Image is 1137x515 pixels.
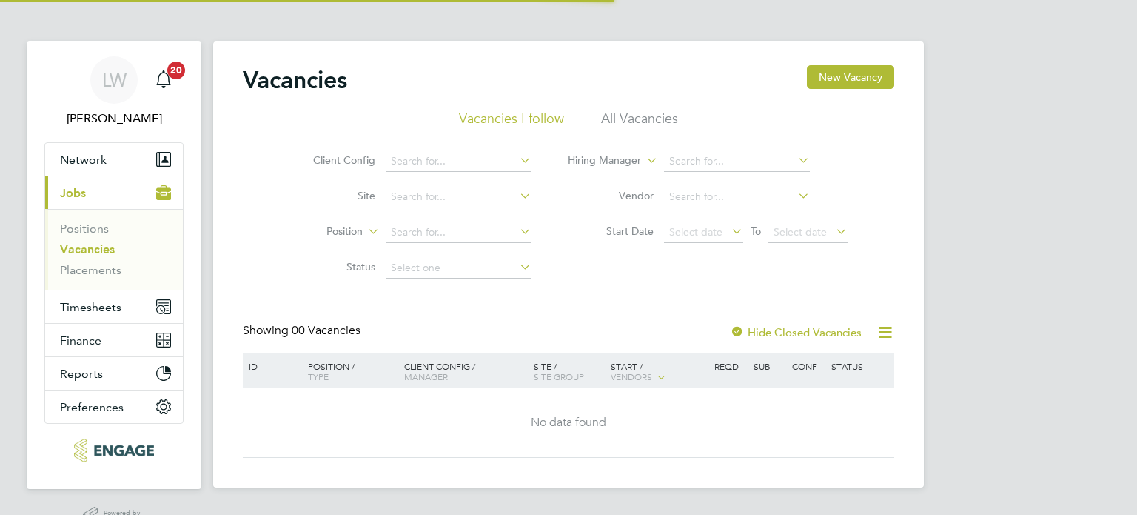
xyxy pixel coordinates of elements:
[45,290,183,323] button: Timesheets
[292,323,360,338] span: 00 Vacancies
[245,353,297,379] div: ID
[278,225,363,239] label: Position
[167,62,185,79] span: 20
[386,187,531,207] input: Search for...
[44,439,184,462] a: Go to home page
[60,222,109,236] a: Positions
[60,153,107,167] span: Network
[746,222,765,241] span: To
[45,391,183,423] button: Preferences
[730,325,862,339] label: Hide Closed Vacancies
[60,263,121,277] a: Placements
[807,65,894,89] button: New Vacancy
[290,189,375,202] label: Site
[149,56,178,104] a: 20
[245,415,892,431] div: No data found
[102,70,127,90] span: LW
[45,209,183,290] div: Jobs
[44,56,184,127] a: LW[PERSON_NAME]
[386,258,531,279] input: Select one
[788,353,827,379] div: Conf
[664,151,810,172] input: Search for...
[568,225,654,238] label: Start Date
[243,323,363,339] div: Showing
[400,353,530,389] div: Client Config /
[297,353,400,389] div: Position /
[534,371,584,382] span: Site Group
[290,153,375,167] label: Client Config
[45,143,183,176] button: Network
[60,186,86,200] span: Jobs
[45,357,183,390] button: Reports
[45,324,183,356] button: Finance
[60,400,124,414] span: Preferences
[459,110,564,136] li: Vacancies I follow
[607,353,711,391] div: Start /
[60,333,101,348] span: Finance
[750,353,788,379] div: Sub
[60,367,103,381] span: Reports
[74,439,153,462] img: xede-logo-retina.png
[60,242,115,256] a: Vacancies
[568,189,654,202] label: Vendor
[308,371,329,382] span: Type
[774,225,827,239] span: Select date
[711,353,749,379] div: Reqd
[243,65,347,95] h2: Vacancies
[828,353,892,379] div: Status
[290,260,375,273] label: Status
[386,151,531,172] input: Search for...
[664,187,810,207] input: Search for...
[60,300,121,314] span: Timesheets
[45,176,183,209] button: Jobs
[556,153,641,168] label: Hiring Manager
[386,222,531,243] input: Search for...
[611,371,652,382] span: Vendors
[27,41,201,489] nav: Main navigation
[404,371,448,382] span: Manager
[530,353,608,389] div: Site /
[669,225,722,239] span: Select date
[44,110,184,127] span: Lana Williams
[601,110,678,136] li: All Vacancies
